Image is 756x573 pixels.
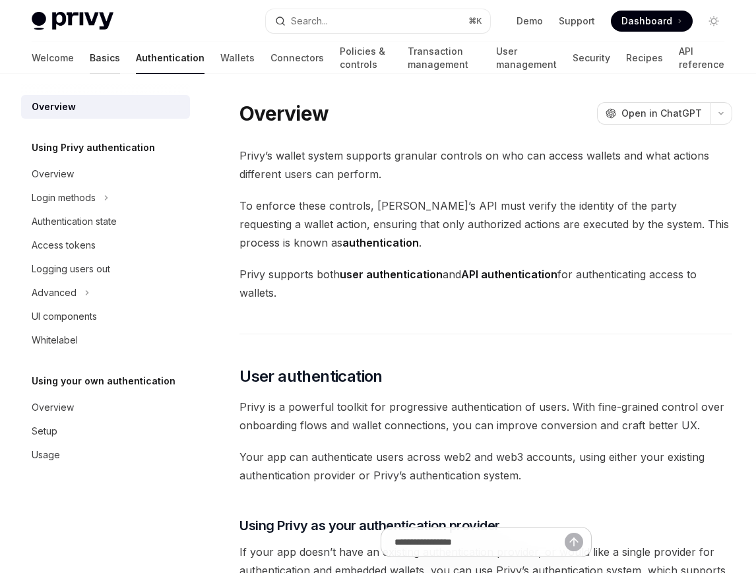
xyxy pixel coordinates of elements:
[32,140,155,156] h5: Using Privy authentication
[32,214,117,229] div: Authentication state
[266,9,489,33] button: Search...⌘K
[340,42,392,74] a: Policies & controls
[21,396,190,419] a: Overview
[461,268,557,281] strong: API authentication
[32,332,78,348] div: Whitelabel
[21,210,190,233] a: Authentication state
[21,257,190,281] a: Logging users out
[239,102,329,125] h1: Overview
[703,11,724,32] button: Toggle dark mode
[679,42,724,74] a: API reference
[21,328,190,352] a: Whitelabel
[239,146,732,183] span: Privy’s wallet system supports granular controls on who can access wallets and what actions diffe...
[32,400,74,415] div: Overview
[342,236,419,249] strong: authentication
[32,190,96,206] div: Login methods
[239,265,732,302] span: Privy supports both and for authenticating access to wallets.
[32,285,77,301] div: Advanced
[239,196,732,252] span: To enforce these controls, [PERSON_NAME]’s API must verify the identity of the party requesting a...
[32,423,57,439] div: Setup
[21,233,190,257] a: Access tokens
[626,42,663,74] a: Recipes
[559,15,595,28] a: Support
[291,13,328,29] div: Search...
[621,15,672,28] span: Dashboard
[408,42,480,74] a: Transaction management
[32,237,96,253] div: Access tokens
[517,15,543,28] a: Demo
[468,16,482,26] span: ⌘ K
[32,373,175,389] h5: Using your own authentication
[220,42,255,74] a: Wallets
[32,99,76,115] div: Overview
[21,162,190,186] a: Overview
[21,443,190,467] a: Usage
[90,42,120,74] a: Basics
[597,102,710,125] button: Open in ChatGPT
[565,533,583,551] button: Send message
[21,419,190,443] a: Setup
[340,268,443,281] strong: user authentication
[21,305,190,328] a: UI components
[239,366,383,387] span: User authentication
[21,95,190,119] a: Overview
[32,166,74,182] div: Overview
[239,448,732,485] span: Your app can authenticate users across web2 and web3 accounts, using either your existing authent...
[239,516,500,535] span: Using Privy as your authentication provider
[136,42,205,74] a: Authentication
[573,42,610,74] a: Security
[32,12,113,30] img: light logo
[32,261,110,277] div: Logging users out
[621,107,702,120] span: Open in ChatGPT
[32,447,60,463] div: Usage
[611,11,693,32] a: Dashboard
[270,42,324,74] a: Connectors
[32,42,74,74] a: Welcome
[32,309,97,324] div: UI components
[496,42,557,74] a: User management
[239,398,732,435] span: Privy is a powerful toolkit for progressive authentication of users. With fine-grained control ov...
